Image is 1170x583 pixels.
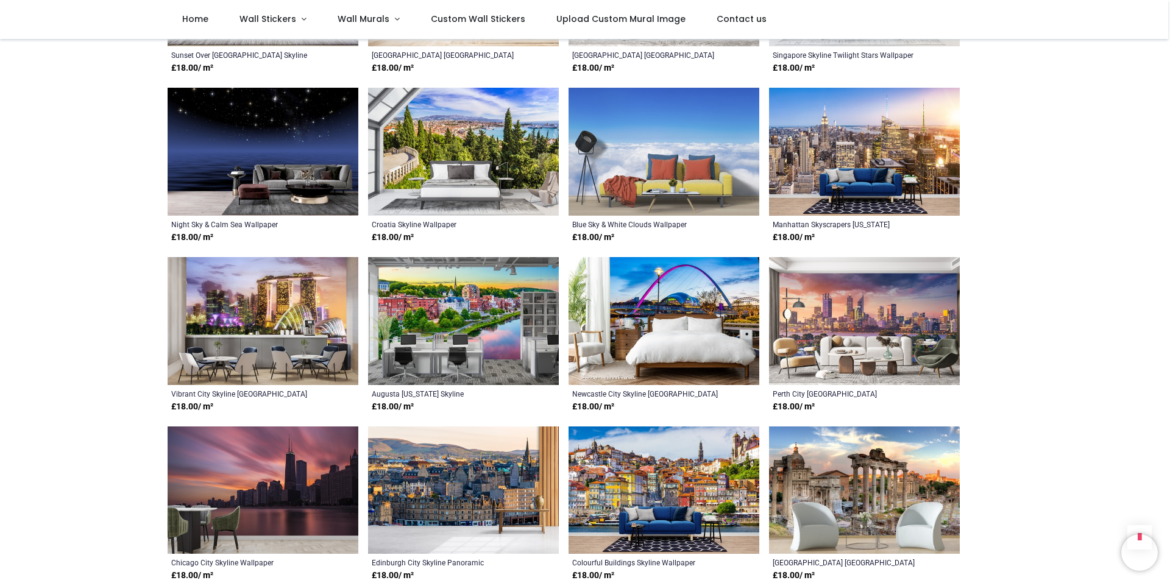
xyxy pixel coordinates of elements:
iframe: Brevo live chat [1121,534,1158,571]
strong: £ 18.00 / m² [572,62,614,74]
strong: £ 18.00 / m² [773,401,815,413]
strong: £ 18.00 / m² [171,570,213,582]
strong: £ 18.00 / m² [372,62,414,74]
a: [GEOGRAPHIC_DATA] [GEOGRAPHIC_DATA] Skyline Wallpaper [572,50,719,60]
a: Newcastle City Skyline [GEOGRAPHIC_DATA] Wallpaper [572,389,719,398]
a: Edinburgh City Skyline Panoramic Wallpaper [372,557,519,567]
img: Vibrant City Skyline Singapore Wall Mural Wallpaper [168,257,358,385]
img: Perth City Skyline Australia Skyline Wall Mural Wallpaper [769,257,960,385]
img: Rome Italy Skyline Panoramic Cityscape Wall Mural Wallpaper [769,426,960,554]
img: Chicago City Skyline Wall Mural Wallpaper [168,426,358,554]
strong: £ 18.00 / m² [572,401,614,413]
span: Wall Stickers [239,13,296,25]
span: Home [182,13,208,25]
img: Croatia Skyline Wall Mural Wallpaper [368,88,559,216]
img: Augusta Maine Skyline USA Cityscape Wall Mural Wallpaper [368,257,559,385]
span: Custom Wall Stickers [431,13,525,25]
a: Sunset Over [GEOGRAPHIC_DATA] Skyline Wallpaper [171,50,318,60]
strong: £ 18.00 / m² [171,401,213,413]
strong: £ 18.00 / m² [372,570,414,582]
strong: £ 18.00 / m² [773,570,815,582]
strong: £ 18.00 / m² [372,401,414,413]
img: Edinburgh City Skyline Panoramic Wall Mural Wallpaper [368,426,559,554]
img: Colourful Buildings Skyline Wall Mural Wallpaper [569,426,759,554]
a: Augusta [US_STATE] Skyline [GEOGRAPHIC_DATA] Cityscape Wallpaper [372,389,519,398]
a: Croatia Skyline Wallpaper [372,219,519,229]
strong: £ 18.00 / m² [372,231,414,244]
img: Newcastle City Skyline Millenium Bridge Wall Mural Wallpaper [569,257,759,385]
strong: £ 18.00 / m² [572,570,614,582]
a: [GEOGRAPHIC_DATA] [GEOGRAPHIC_DATA] Skyline Panoramic Cityscape Wallpaper [773,557,920,567]
span: Upload Custom Mural Image [556,13,686,25]
a: Blue Sky & White Clouds Wallpaper [572,219,719,229]
strong: £ 18.00 / m² [572,231,614,244]
span: Wall Murals [338,13,389,25]
span: Contact us [717,13,767,25]
strong: £ 18.00 / m² [171,62,213,74]
strong: £ 18.00 / m² [171,231,213,244]
a: Perth City [GEOGRAPHIC_DATA] [GEOGRAPHIC_DATA] Skyline Wallpaper [773,389,920,398]
strong: £ 18.00 / m² [773,231,815,244]
a: Manhattan Skyscrapers [US_STATE][GEOGRAPHIC_DATA] Skyline Wallpaper [773,219,920,229]
a: [GEOGRAPHIC_DATA] [GEOGRAPHIC_DATA] [GEOGRAPHIC_DATA] Wallpaper [372,50,519,60]
a: Colourful Buildings Skyline Wallpaper [572,557,719,567]
img: Night Sky & Calm Sea Wall Mural Wallpaper [168,88,358,216]
a: Night Sky & Calm Sea Wallpaper [171,219,318,229]
strong: £ 18.00 / m² [773,62,815,74]
a: Chicago City Skyline Wallpaper [171,557,318,567]
a: Vibrant City Skyline [GEOGRAPHIC_DATA] Wallpaper [171,389,318,398]
img: Blue Sky & White Clouds Wall Mural Wallpaper [569,88,759,216]
a: Singapore Skyline Twilight Stars Wallpaper [773,50,920,60]
img: Manhattan Skyscrapers New York City Skyline Wall Mural Wallpaper [769,88,960,216]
